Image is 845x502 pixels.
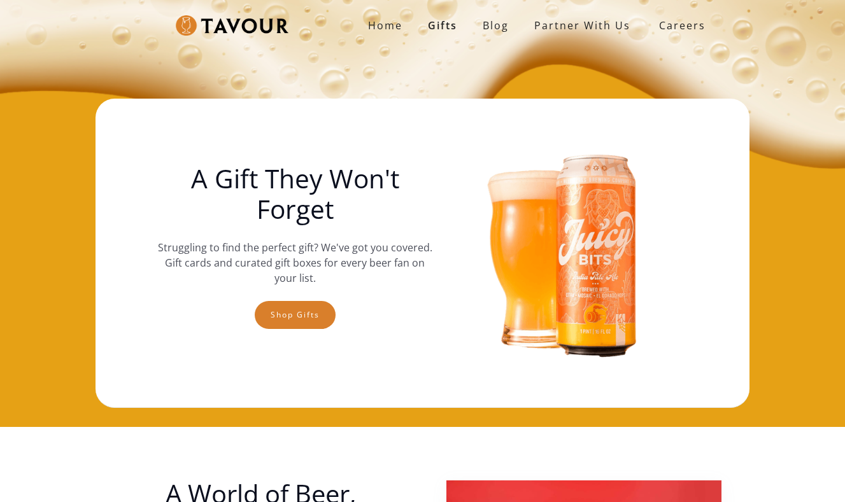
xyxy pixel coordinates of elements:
a: Blog [470,13,522,38]
h1: A Gift They Won't Forget [157,164,432,225]
p: Struggling to find the perfect gift? We've got you covered. Gift cards and curated gift boxes for... [157,240,432,286]
a: Home [355,13,415,38]
a: Shop gifts [255,301,336,329]
a: partner with us [522,13,643,38]
a: Careers [643,8,715,43]
a: Gifts [415,13,470,38]
strong: Home [368,18,402,32]
strong: Careers [659,13,706,38]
